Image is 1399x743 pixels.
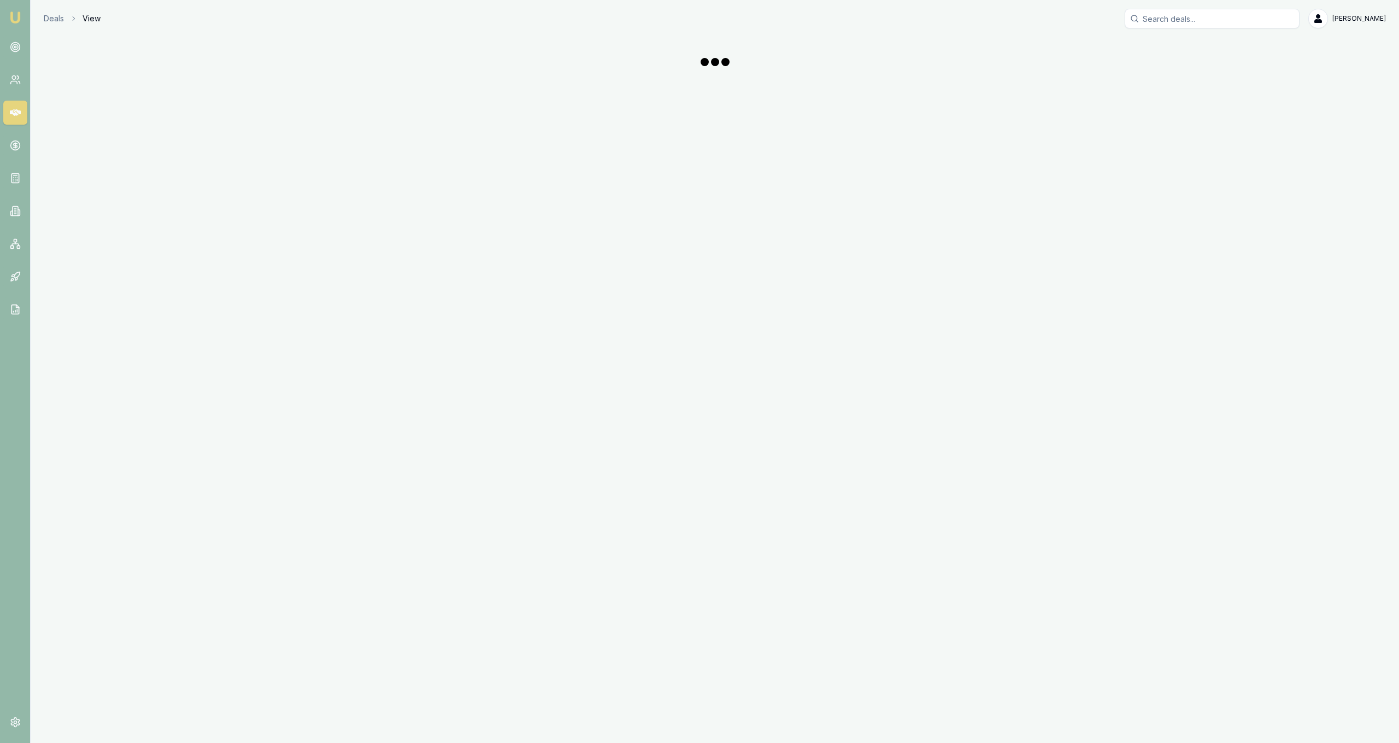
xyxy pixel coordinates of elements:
img: emu-icon-u.png [9,11,22,24]
nav: breadcrumb [44,13,101,24]
span: [PERSON_NAME] [1332,14,1386,23]
input: Search deals [1125,9,1300,28]
span: View [83,13,101,24]
a: Deals [44,13,64,24]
